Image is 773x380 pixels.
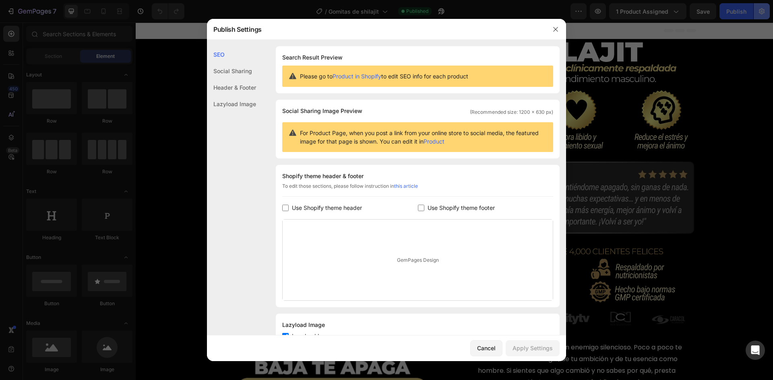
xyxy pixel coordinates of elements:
div: Releasit COD Form & Upsells [167,287,242,296]
button: Releasit COD Form & Upsells [145,282,248,302]
h1: Search Result Preview [282,53,553,62]
span: Please go to to edit SEO info for each product [300,72,468,80]
span: (Recommended size: 1200 x 630 px) [470,109,553,116]
a: this article [394,183,418,189]
div: Apply Settings [513,344,553,352]
img: [object Object] [370,286,409,306]
button: Cancel [470,340,502,356]
img: [object Object] [465,286,504,306]
img: CKKYs5695_ICEAE=.webp [151,287,161,297]
img: AnyConv.com__Gomitas_de_shilajit.webp [77,18,316,256]
div: $0 [164,256,181,279]
span: Use Shopify theme footer [428,203,495,213]
img: [object Object] [322,286,362,306]
div: Header & Footer [207,79,256,96]
img: AnyConv.com__Shilajit_4.webp [322,215,560,281]
div: SEO [207,46,256,63]
a: Product [424,138,444,145]
span: Lazyload Image [292,331,334,341]
div: Cancel [477,344,496,352]
span: For Product Page, when you post a link from your online store to social media, the featured image... [300,129,547,146]
div: Publish Settings [207,19,545,40]
div: To edit those sections, please follow instruction in [282,183,553,197]
div: Lazyload Image [282,320,553,330]
div: GemPages Design [283,220,553,300]
strong: tu cuerpo te está pidiendo ayuda. [403,355,509,364]
div: Lazyload Image [207,96,256,112]
button: Apply Settings [506,340,560,356]
p: No compare price [187,265,225,270]
img: AnyConv.com__Shilajit_3.webp [322,16,560,215]
div: Open Intercom Messenger [746,341,765,360]
a: Product in Shopify [333,73,381,80]
div: Shopify theme header & footer [282,171,553,181]
img: [object Object] [418,286,457,306]
span: Social Sharing Image Preview [282,106,362,116]
span: La caída de testosterona es un enemigo silencioso. Poco a poco te desconecta de tu energía, de tu... [336,320,546,364]
span: Use Shopify theme header [292,203,362,213]
img: [object Object] [513,286,552,306]
div: Social Sharing [207,63,256,79]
